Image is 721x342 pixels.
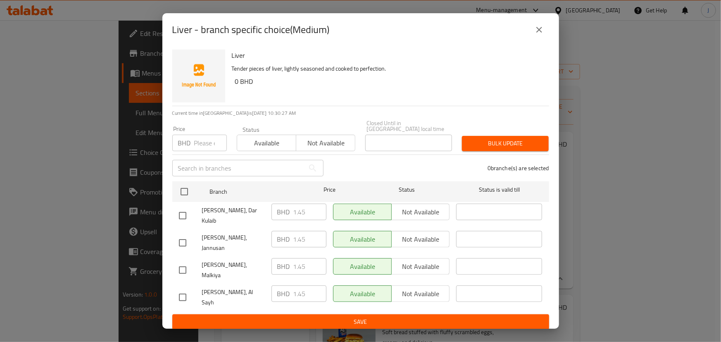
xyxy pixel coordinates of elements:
p: BHD [277,207,290,217]
button: Available [237,135,296,151]
input: Please enter price [194,135,227,151]
input: Please enter price [293,204,326,220]
h6: Liver [232,50,543,61]
p: BHD [277,234,290,244]
p: 0 branche(s) are selected [488,164,549,172]
span: [PERSON_NAME], Malkiya [202,260,265,280]
span: Available [240,137,293,149]
span: [PERSON_NAME], Jannusan [202,233,265,253]
input: Please enter price [293,285,326,302]
span: [PERSON_NAME], Dar Kulaib [202,205,265,226]
p: Current time in [GEOGRAPHIC_DATA] is [DATE] 10:30:27 AM [172,109,549,117]
input: Please enter price [293,231,326,247]
span: Save [179,317,543,327]
p: BHD [277,261,290,271]
input: Please enter price [293,258,326,275]
input: Search in branches [172,160,305,176]
p: BHD [178,138,191,148]
p: Tender pieces of liver, lightly seasoned and cooked to perfection. [232,64,543,74]
img: Liver [172,50,225,102]
p: BHD [277,289,290,299]
button: Bulk update [462,136,549,151]
span: Status is valid till [456,185,542,195]
h2: Liver - branch specific choice(Medium) [172,23,330,36]
h6: 0 BHD [235,76,543,87]
span: Status [364,185,450,195]
span: Price [302,185,357,195]
button: Save [172,314,549,330]
span: [PERSON_NAME], Al Sayh [202,287,265,308]
span: Bulk update [469,138,542,149]
span: Not available [300,137,352,149]
button: close [529,20,549,40]
button: Not available [296,135,355,151]
span: Branch [209,187,295,197]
